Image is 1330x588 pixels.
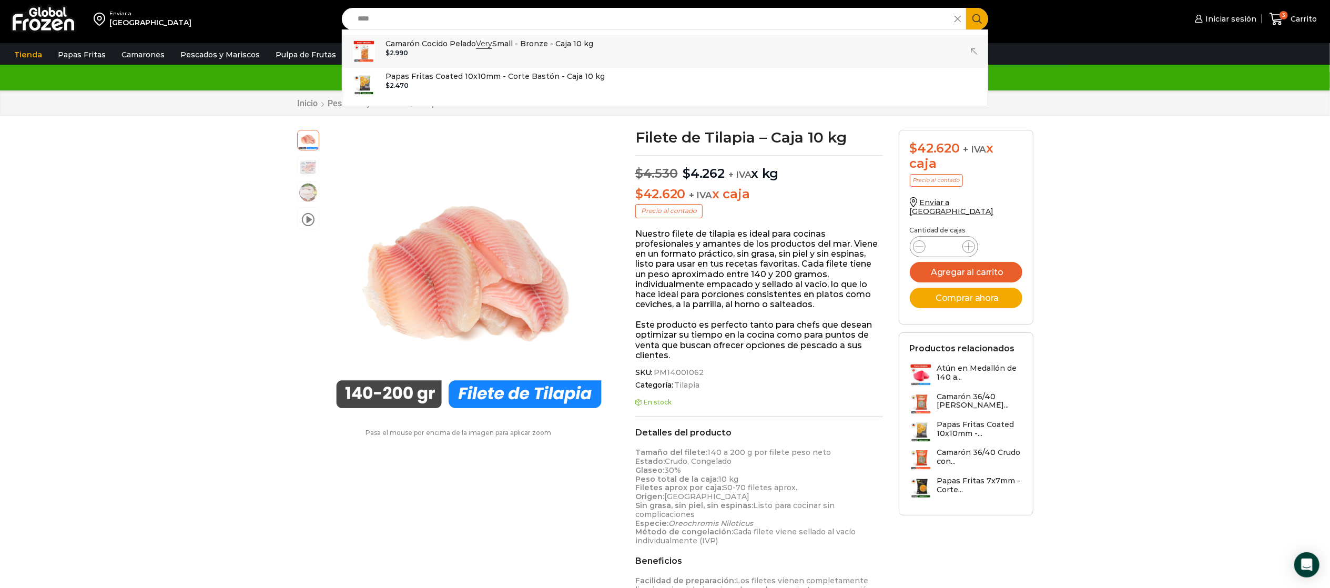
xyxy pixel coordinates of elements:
[116,45,170,65] a: Camarones
[1288,14,1317,24] span: Carrito
[652,368,704,377] span: PM14001062
[1280,11,1288,19] span: 3
[109,10,191,17] div: Enviar a
[94,10,109,28] img: address-field-icon.svg
[635,320,883,360] p: Este producto es perfecto tanto para chefs que desean optimizar su tiempo en la cocina como para ...
[635,166,678,181] bdi: 4.530
[683,166,725,181] bdi: 4.262
[298,182,319,203] span: plato-tilapia
[910,198,994,216] a: Enviar a [GEOGRAPHIC_DATA]
[635,492,664,501] strong: Origen:
[270,45,341,65] a: Pulpa de Frutas
[673,381,699,390] a: Tilapia
[635,483,723,492] strong: Filetes aprox por caja:
[635,187,883,202] p: x caja
[635,399,883,406] p: En stock
[635,130,883,145] h1: Filete de Tilapia – Caja 10 kg
[635,465,664,475] strong: Glaseo:
[9,45,47,65] a: Tienda
[910,364,1022,387] a: Atún en Medallón de 140 a...
[910,288,1022,308] button: Comprar ahora
[937,420,1022,438] h3: Papas Fritas Coated 10x10mm -...
[175,45,265,65] a: Pescados y Mariscos
[910,343,1015,353] h2: Productos relacionados
[385,70,605,82] p: Papas Fritas Coated 10x10mm - Corte Bastón - Caja 10 kg
[910,174,963,187] p: Precio al contado
[635,186,685,201] bdi: 42.620
[297,429,620,437] p: Pasa el mouse por encima de la imagen para aplicar zoom
[1294,552,1319,577] div: Open Intercom Messenger
[635,166,643,181] span: $
[937,364,1022,382] h3: Atún en Medallón de 140 a...
[385,82,409,89] bdi: 2.470
[109,17,191,28] div: [GEOGRAPHIC_DATA]
[910,140,960,156] bdi: 42.620
[934,239,954,254] input: Product quantity
[476,39,492,49] strong: Very
[385,49,390,57] span: $
[635,527,733,536] strong: Método de congelación:
[385,49,408,57] bdi: 2.990
[937,448,1022,466] h3: Camarón 36/40 Crudo con...
[937,392,1022,410] h3: Camarón 36/40 [PERSON_NAME]...
[963,144,987,155] span: + IVA
[635,155,883,181] p: x kg
[635,576,736,585] strong: Facilidad de preparación:
[385,82,390,89] span: $
[910,420,1022,443] a: Papas Fritas Coated 10x10mm -...
[324,130,613,419] img: tilapia-filete
[910,392,1022,415] a: Camarón 36/40 [PERSON_NAME]...
[910,477,1022,499] a: Papas Fritas 7x7mm - Corte...
[635,474,718,484] strong: Peso total de la caja:
[910,227,1022,234] p: Cantidad de cajas
[910,262,1022,282] button: Agregar al carrito
[910,140,918,156] span: $
[1192,8,1256,29] a: Iniciar sesión
[635,457,665,466] strong: Estado:
[937,477,1022,494] h3: Papas Fritas 7x7mm - Corte...
[635,368,883,377] span: SKU:
[1203,14,1256,24] span: Iniciar sesión
[298,156,319,177] span: tilapia-4
[324,130,613,419] div: 1 / 4
[635,519,668,528] strong: Especie:
[910,141,1022,171] div: x caja
[385,38,593,49] p: Camarón Cocido Pelado Small - Bronze - Caja 10 kg
[635,448,883,545] p: 140 a 200 g por filete peso neto Crudo, Congelado 30% 10 kg 50-70 filetes aprox. [GEOGRAPHIC_DATA...
[342,35,988,68] a: Camarón Cocido PeladoVerySmall - Bronze - Caja 10 kg $2.990
[966,8,988,30] button: Search button
[297,98,319,108] a: Inicio
[635,229,883,310] p: Nuestro filete de tilapia es ideal para cocinas profesionales y amantes de los productos del mar....
[342,68,988,100] a: Papas Fritas Coated 10x10mm - Corte Bastón - Caja 10 kg $2.470
[635,556,883,566] h2: Beneficios
[728,169,752,180] span: + IVA
[635,186,643,201] span: $
[1267,7,1319,32] a: 3 Carrito
[635,428,883,438] h2: Detalles del producto
[668,519,753,528] em: Oreochromis Niloticus
[328,98,409,108] a: Pescados y Mariscos
[635,204,703,218] p: Precio al contado
[298,129,319,150] span: tilapia-filete
[297,98,444,108] nav: Breadcrumb
[910,448,1022,471] a: Camarón 36/40 Crudo con...
[683,166,691,181] span: $
[635,381,883,390] span: Categoría:
[635,501,753,510] strong: Sin grasa, sin piel, sin espinas:
[689,190,712,200] span: + IVA
[635,448,707,457] strong: Tamaño del filete:
[53,45,111,65] a: Papas Fritas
